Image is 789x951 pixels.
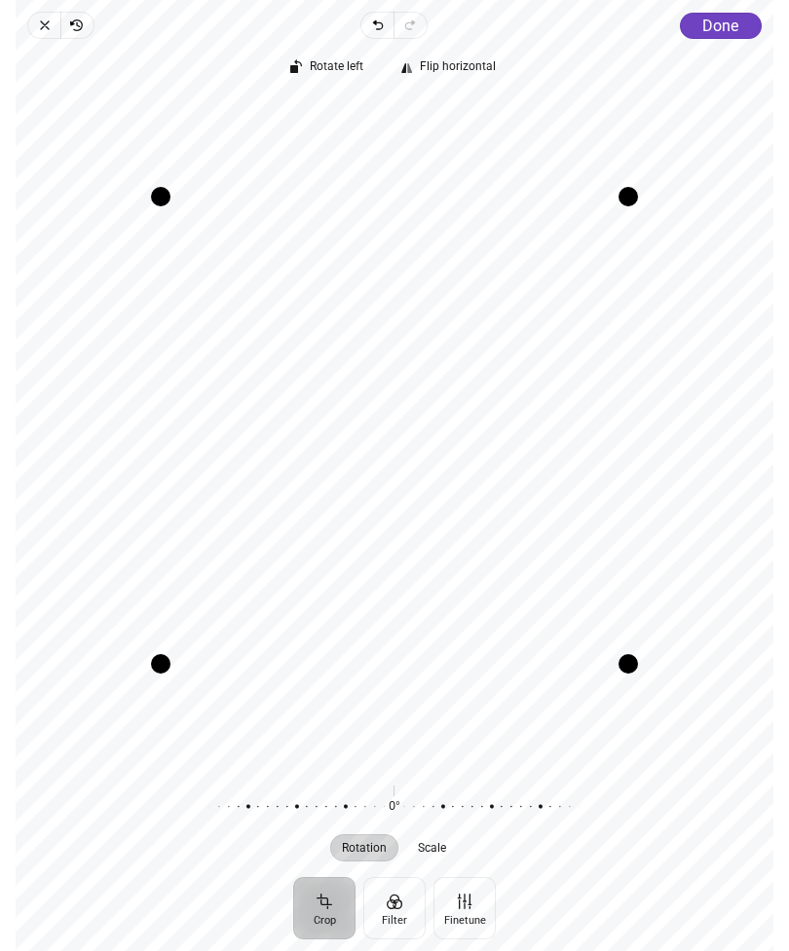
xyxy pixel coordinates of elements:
[619,187,638,206] div: Drag corner tr
[161,654,628,674] div: Drag edge b
[407,834,459,861] button: Scale
[702,17,738,35] span: Done
[419,842,447,854] span: Scale
[282,55,376,82] button: Rotate left
[421,60,497,73] span: Flip horizontal
[343,842,388,854] span: Rotation
[619,197,638,664] div: Drag edge r
[293,877,356,939] button: Crop
[619,654,638,674] div: Drag corner br
[151,187,170,206] div: Drag corner tl
[151,654,170,674] div: Drag corner bl
[311,60,364,73] span: Rotate left
[331,834,399,861] button: Rotation
[680,13,762,39] button: Done
[433,877,496,939] button: Finetune
[151,197,170,664] div: Drag edge l
[392,55,508,82] button: Flip horizontal
[363,877,426,939] button: Filter
[161,187,628,206] div: Drag edge t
